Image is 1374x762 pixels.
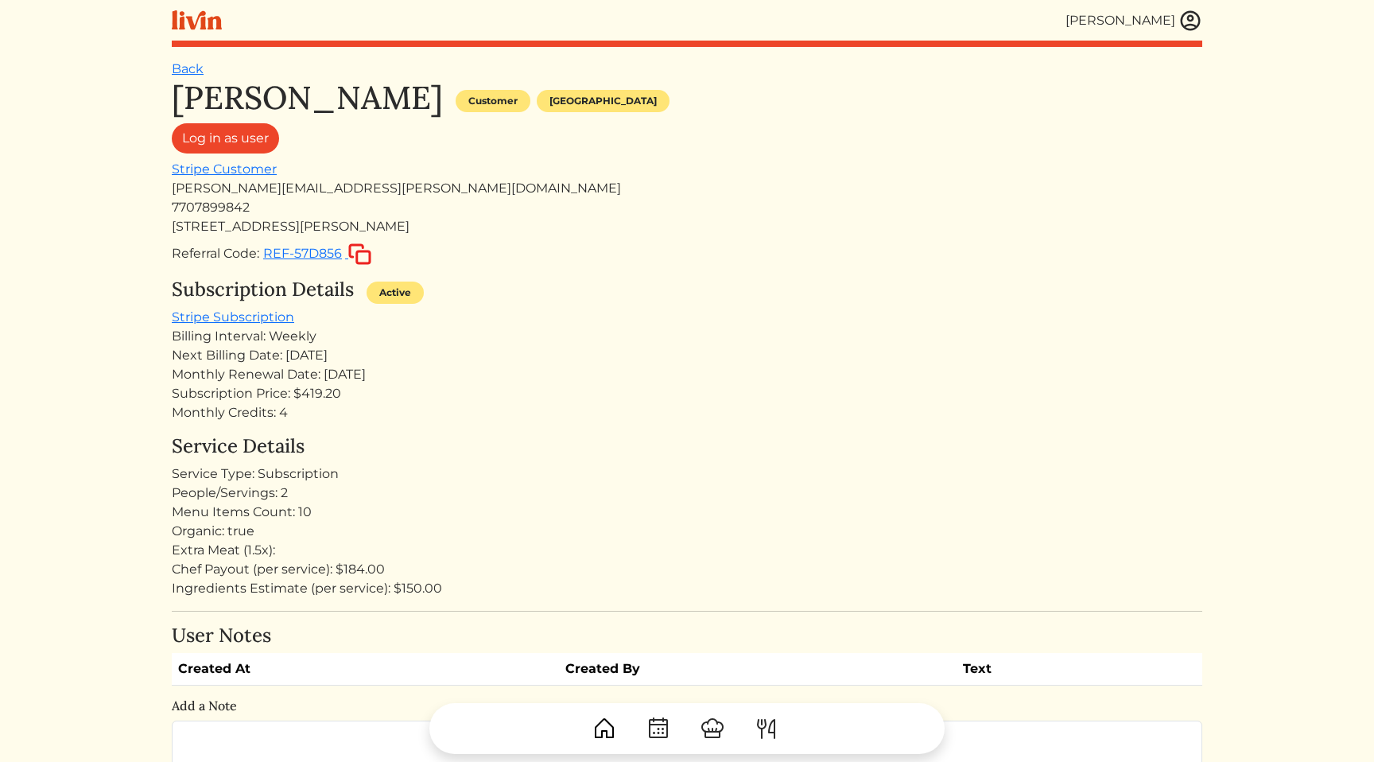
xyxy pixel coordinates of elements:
[172,327,1202,346] div: Billing Interval: Weekly
[172,198,1202,217] div: 7707899842
[646,716,671,741] img: CalendarDots-5bcf9d9080389f2a281d69619e1c85352834be518fbc73d9501aef674afc0d57.svg
[592,716,617,741] img: House-9bf13187bcbb5817f509fe5e7408150f90897510c4275e13d0d5fca38e0b5951.svg
[700,716,725,741] img: ChefHat-a374fb509e4f37eb0702ca99f5f64f3b6956810f32a249b33092029f8484b388.svg
[1178,9,1202,33] img: user_account-e6e16d2ec92f44fc35f99ef0dc9cddf60790bfa021a6ecb1c896eb5d2907b31c.svg
[172,403,1202,422] div: Monthly Credits: 4
[172,179,1202,198] div: [PERSON_NAME][EMAIL_ADDRESS][PERSON_NAME][DOMAIN_NAME]
[172,541,1202,560] div: Extra Meat (1.5x):
[172,246,259,261] span: Referral Code:
[172,278,354,301] h4: Subscription Details
[172,161,277,177] a: Stripe Customer
[172,61,204,76] a: Back
[537,90,670,112] div: [GEOGRAPHIC_DATA]
[754,716,779,741] img: ForkKnife-55491504ffdb50bab0c1e09e7649658475375261d09fd45db06cec23bce548bf.svg
[172,309,294,325] a: Stripe Subscription
[172,560,1202,579] div: Chef Payout (per service): $184.00
[172,384,1202,403] div: Subscription Price: $419.20
[172,79,443,117] h1: [PERSON_NAME]
[172,522,1202,541] div: Organic: true
[348,243,371,265] img: copy-c88c4d5ff2289bbd861d3078f624592c1430c12286b036973db34a3c10e19d95.svg
[559,653,957,686] th: Created By
[263,246,342,261] span: REF-57D856
[172,579,1202,598] div: Ingredients Estimate (per service): $150.00
[1065,11,1175,30] div: [PERSON_NAME]
[456,90,530,112] div: Customer
[172,435,1202,458] h4: Service Details
[172,653,559,686] th: Created At
[262,243,372,266] button: REF-57D856
[172,465,1202,484] div: Service Type: Subscription
[957,653,1144,686] th: Text
[172,10,222,30] img: livin-logo-a0d97d1a881af30f6274990eb6222085a2533c92bbd1e4f22c21b4f0d0e3210c.svg
[367,282,424,304] div: Active
[172,503,1202,522] div: Menu Items Count: 10
[172,624,1202,647] h4: User Notes
[172,123,279,154] a: Log in as user
[172,346,1202,365] div: Next Billing Date: [DATE]
[172,484,1202,503] div: People/Servings: 2
[172,365,1202,384] div: Monthly Renewal Date: [DATE]
[172,217,1202,236] div: [STREET_ADDRESS][PERSON_NAME]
